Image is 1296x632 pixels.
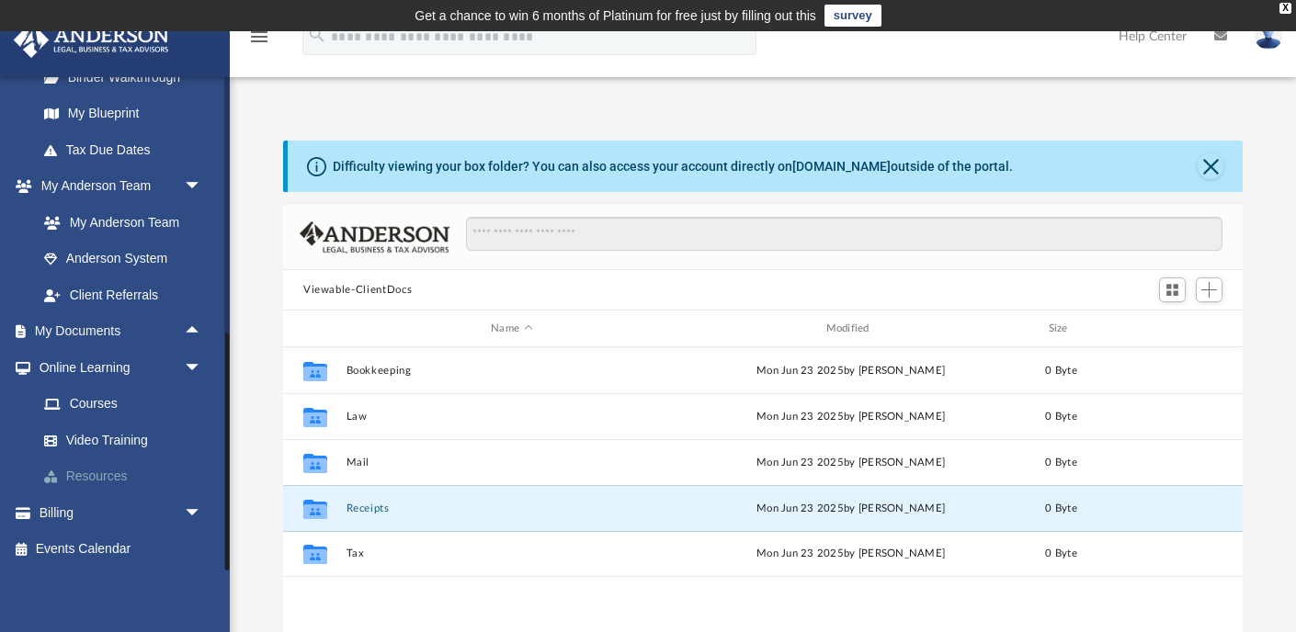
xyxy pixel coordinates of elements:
[1255,23,1282,50] img: User Pic
[8,22,175,58] img: Anderson Advisors Platinum Portal
[347,457,677,468] button: Mail
[824,5,881,27] a: survey
[184,494,221,532] span: arrow_drop_down
[13,494,230,531] a: Billingarrow_drop_down
[1198,153,1223,179] button: Close
[13,313,221,350] a: My Documentsarrow_drop_up
[1045,366,1077,376] span: 0 Byte
[13,531,230,568] a: Events Calendar
[415,5,816,27] div: Get a chance to win 6 months of Platinum for free just by filling out this
[26,241,221,277] a: Anderson System
[26,422,221,458] a: Video Training
[347,547,677,559] button: Tax
[1045,503,1077,513] span: 0 Byte
[1045,412,1077,422] span: 0 Byte
[184,168,221,206] span: arrow_drop_down
[792,159,891,174] a: [DOMAIN_NAME]
[333,157,1013,176] div: Difficulty viewing your box folder? You can also access your account directly on outside of the p...
[1159,277,1187,303] button: Switch to Grid View
[347,365,677,377] button: Bookkeeping
[686,455,1017,471] div: Mon Jun 23 2025 by [PERSON_NAME]
[26,96,221,132] a: My Blueprint
[686,409,1017,425] div: Mon Jun 23 2025 by [PERSON_NAME]
[686,546,1017,562] div: Mon Jun 23 2025 by [PERSON_NAME]
[26,458,230,495] a: Resources
[26,386,230,423] a: Courses
[685,321,1017,337] div: Modified
[26,131,230,168] a: Tax Due Dates
[1045,457,1077,468] span: 0 Byte
[686,501,1017,517] div: Mon Jun 23 2025 by [PERSON_NAME]
[13,168,221,205] a: My Anderson Teamarrow_drop_down
[248,35,270,48] a: menu
[303,282,412,299] button: Viewable-ClientDocs
[184,349,221,387] span: arrow_drop_down
[686,363,1017,379] div: Mon Jun 23 2025 by [PERSON_NAME]
[26,204,211,241] a: My Anderson Team
[1025,321,1098,337] div: Size
[347,411,677,423] button: Law
[1106,321,1234,337] div: id
[307,25,327,45] i: search
[1279,3,1291,14] div: close
[347,502,677,514] button: Receipts
[26,276,221,313] a: Client Referrals
[1045,548,1077,559] span: 0 Byte
[466,217,1222,252] input: Search files and folders
[346,321,677,337] div: Name
[13,349,230,386] a: Online Learningarrow_drop_down
[1196,277,1223,303] button: Add
[184,313,221,351] span: arrow_drop_up
[248,26,270,48] i: menu
[291,321,337,337] div: id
